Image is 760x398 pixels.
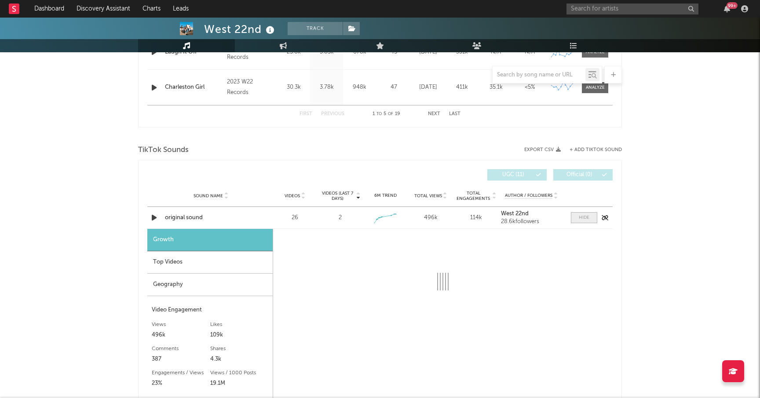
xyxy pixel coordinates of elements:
span: UGC ( 11 ) [493,172,533,177]
button: Previous [321,112,344,116]
span: Sound Name [194,193,223,199]
div: 6M Trend [365,192,406,199]
button: Export CSV [524,147,561,152]
div: 1 5 19 [362,109,410,119]
div: Views [152,319,210,330]
div: 30.3k [279,83,308,92]
div: Growth [147,229,273,251]
div: 2 [339,213,342,222]
div: 26 [274,213,315,222]
span: Total Views [414,193,442,199]
div: Likes [210,319,269,330]
button: + Add TikTok Sound [570,148,622,152]
button: Official(0) [553,169,613,181]
div: Top Videos [147,251,273,274]
div: Video Engagement [152,305,268,315]
span: Author / Followers [505,193,552,199]
div: 35.1k [481,83,511,92]
div: Shares [210,344,269,354]
button: Next [428,112,440,116]
div: West 22nd [204,22,277,36]
strong: West 22nd [501,211,529,217]
div: 948k [345,83,374,92]
div: 19.1M [210,378,269,389]
div: Views / 1000 Posts [210,368,269,378]
div: 47 [378,83,409,92]
button: Last [449,112,460,116]
div: <5% [515,83,544,92]
a: West 22nd [501,211,562,217]
div: 99 + [727,2,738,9]
div: Comments [152,344,210,354]
div: 28.6k followers [501,219,562,225]
span: Official ( 0 ) [559,172,599,177]
div: 2023 W22 Records [227,77,275,98]
span: Videos [285,193,300,199]
a: original sound [165,213,257,222]
a: Charleston Girl [165,83,223,92]
span: to [376,112,382,116]
div: 114k [456,213,497,222]
input: Search for artists [566,4,698,14]
span: TikTok Sounds [138,145,189,156]
div: 109k [210,330,269,340]
span: Videos (last 7 days) [320,191,355,201]
button: Track [288,22,343,35]
span: of [388,112,393,116]
div: 387 [152,354,210,365]
div: 23% [152,378,210,389]
div: 4.3k [210,354,269,365]
div: Geography [147,274,273,296]
div: [DATE] [413,83,443,92]
button: 99+ [724,5,730,12]
div: 496k [410,213,451,222]
span: Total Engagements [456,191,491,201]
div: 3.78k [312,83,341,92]
button: UGC(11) [487,169,547,181]
button: + Add TikTok Sound [561,148,622,152]
button: First [300,112,312,116]
div: Engagements / Views [152,368,210,378]
div: 496k [152,330,210,340]
div: 411k [447,83,477,92]
input: Search by song name or URL [493,72,585,79]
